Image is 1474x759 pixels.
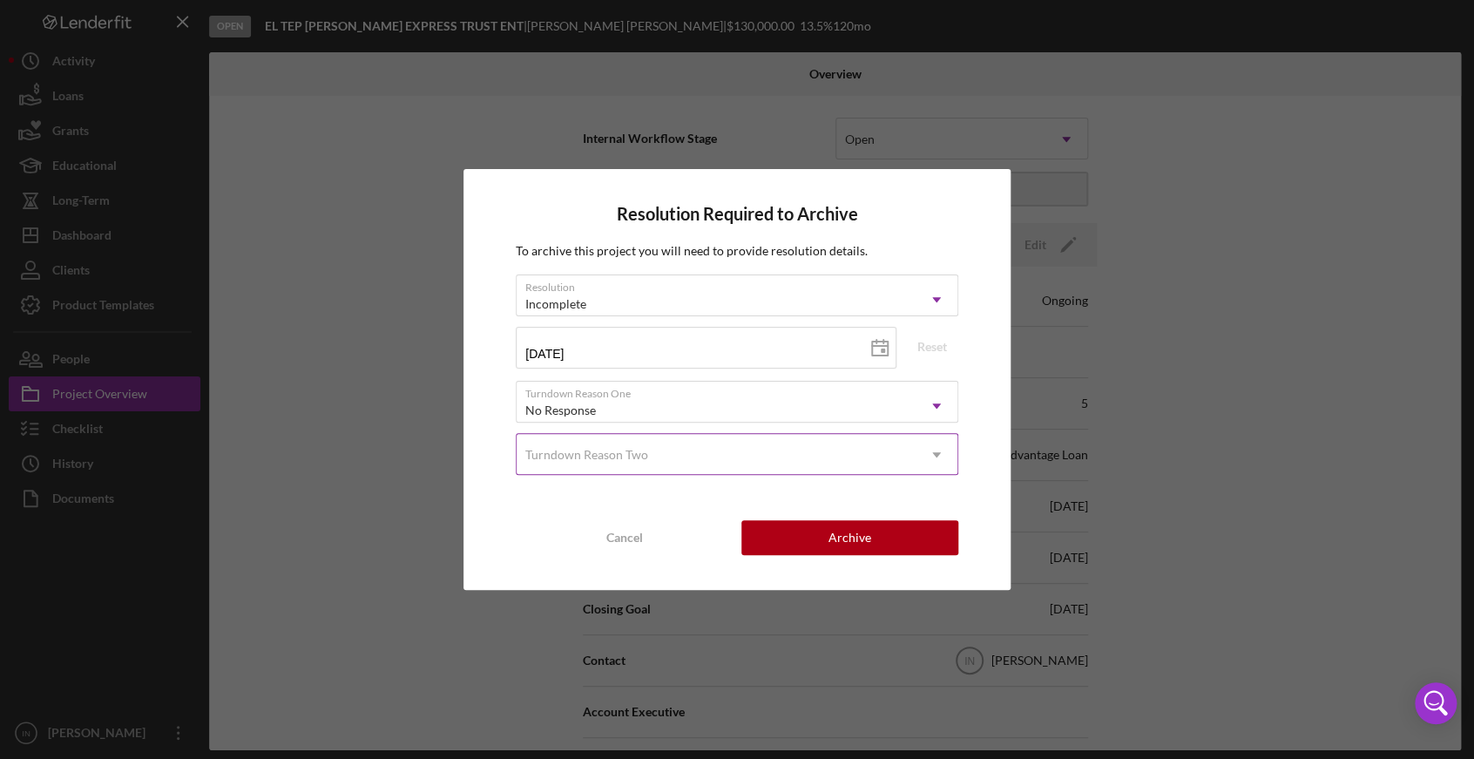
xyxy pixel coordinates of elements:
div: Cancel [606,520,643,555]
button: Cancel [516,520,733,555]
h4: Resolution Required to Archive [516,204,958,224]
button: Archive [741,520,958,555]
div: Incomplete [525,297,586,311]
div: Open Intercom Messenger [1415,682,1457,724]
p: To archive this project you will need to provide resolution details. [516,241,958,261]
div: Archive [828,520,871,555]
div: Reset [917,334,947,360]
button: Reset [906,334,958,360]
div: Turndown Reason Two [525,448,648,462]
div: No Response [525,403,596,417]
